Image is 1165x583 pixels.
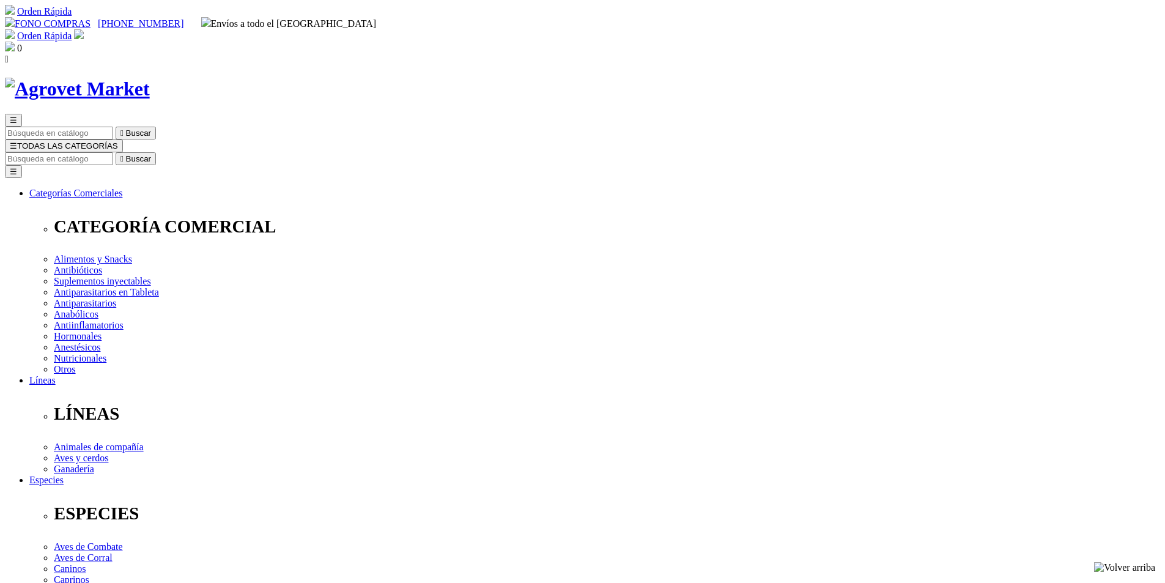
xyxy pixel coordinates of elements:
span: Buscar [126,128,151,138]
span: ☰ [10,116,17,125]
input: Buscar [5,152,113,165]
img: user.svg [74,29,84,39]
img: shopping-bag.svg [5,42,15,51]
button: ☰TODAS LAS CATEGORÍAS [5,139,123,152]
i:  [120,154,124,163]
span: ☰ [10,141,17,150]
a: [PHONE_NUMBER] [98,18,183,29]
a: Caninos [54,563,86,574]
button: ☰ [5,114,22,127]
p: CATEGORÍA COMERCIAL [54,217,1160,237]
img: shopping-cart.svg [5,5,15,15]
img: shopping-cart.svg [5,29,15,39]
a: Líneas [29,375,56,385]
a: Suplementos inyectables [54,276,151,286]
a: Anabólicos [54,309,98,319]
img: Agrovet Market [5,78,150,100]
span: 0 [17,43,22,53]
a: Aves y cerdos [54,453,108,463]
input: Buscar [5,127,113,139]
i:  [120,128,124,138]
button:  Buscar [116,127,156,139]
i:  [5,54,9,64]
a: Antiinflamatorios [54,320,124,330]
p: LÍNEAS [54,404,1160,424]
a: Alimentos y Snacks [54,254,132,264]
a: Categorías Comerciales [29,188,122,198]
a: Otros [54,364,76,374]
a: Ganadería [54,464,94,474]
a: Antiparasitarios [54,298,116,308]
span: Envíos a todo el [GEOGRAPHIC_DATA] [201,18,377,29]
img: phone.svg [5,17,15,27]
img: Volver arriba [1094,562,1155,573]
a: Orden Rápida [17,31,72,41]
a: Nutricionales [54,353,106,363]
button: ☰ [5,165,22,178]
span: Buscar [126,154,151,163]
a: Especies [29,475,64,485]
a: Antibióticos [54,265,102,275]
a: FONO COMPRAS [5,18,91,29]
a: Anestésicos [54,342,100,352]
img: delivery-truck.svg [201,17,211,27]
a: Animales de compañía [54,442,144,452]
a: Orden Rápida [17,6,72,17]
a: Acceda a su cuenta de cliente [74,31,84,41]
p: ESPECIES [54,503,1160,524]
a: Hormonales [54,331,102,341]
a: Antiparasitarios en Tableta [54,287,159,297]
a: Aves de Combate [54,541,123,552]
button:  Buscar [116,152,156,165]
a: Aves de Corral [54,552,113,563]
